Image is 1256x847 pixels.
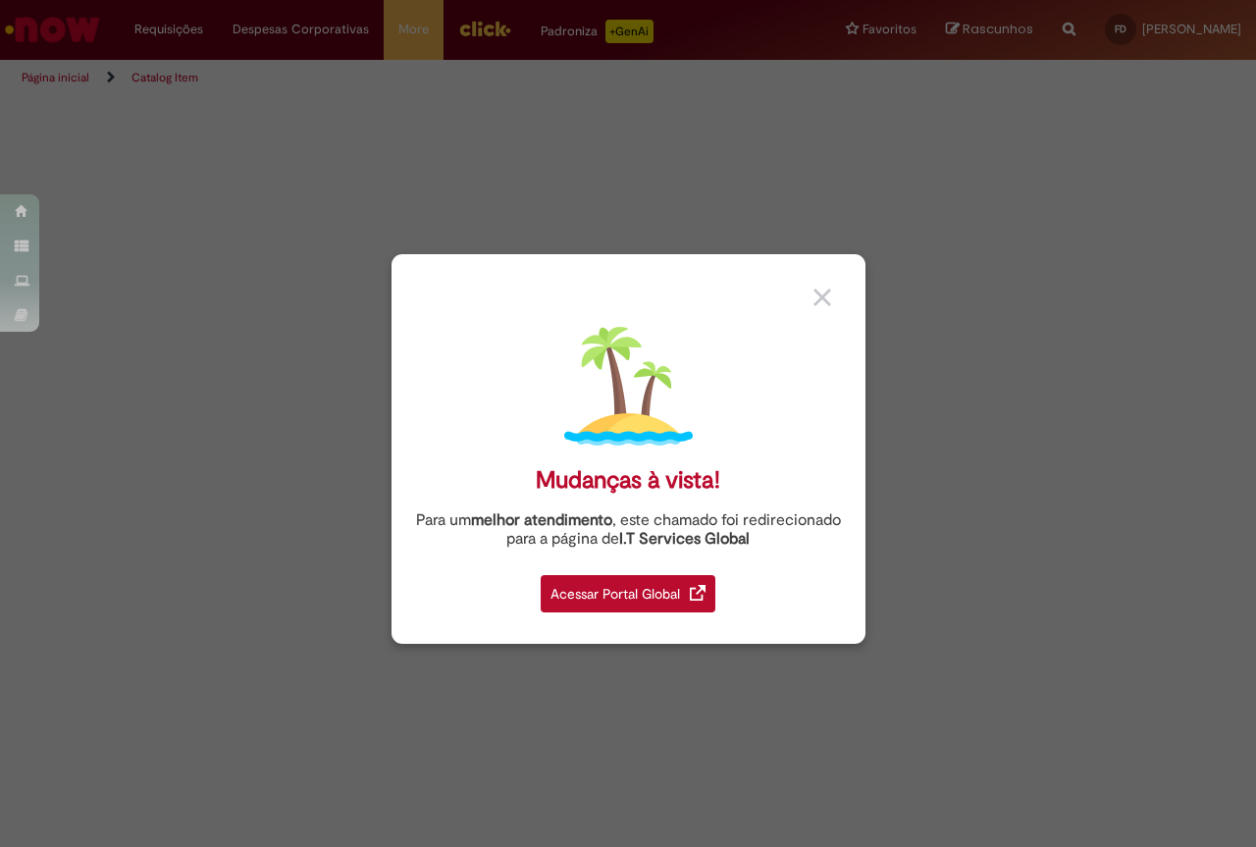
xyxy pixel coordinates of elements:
img: redirect_link.png [690,585,706,601]
a: Acessar Portal Global [541,564,715,612]
div: Mudanças à vista! [536,466,720,495]
img: island.png [564,322,693,450]
img: close_button_grey.png [813,289,831,306]
strong: melhor atendimento [471,510,612,530]
div: Para um , este chamado foi redirecionado para a página de [406,511,851,549]
div: Acessar Portal Global [541,575,715,612]
a: I.T Services Global [619,518,750,549]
